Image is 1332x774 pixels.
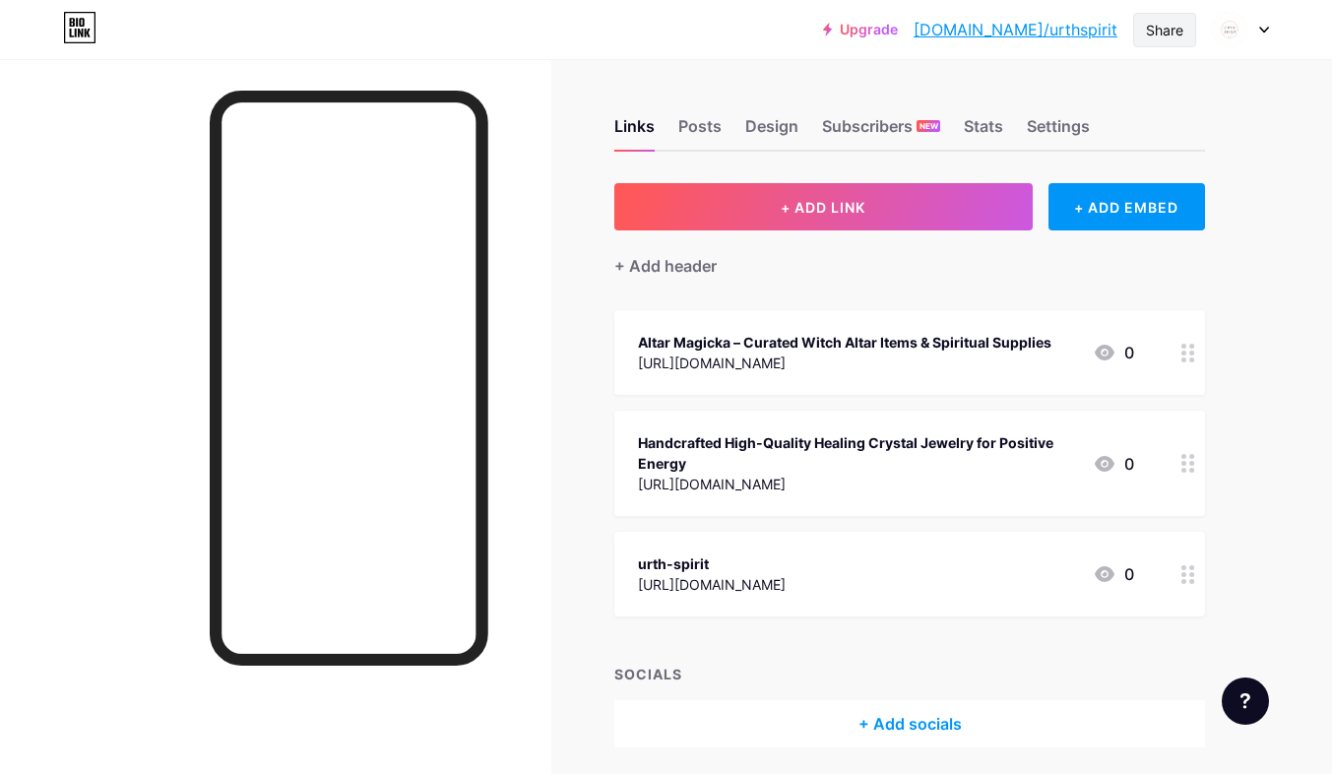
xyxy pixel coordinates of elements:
[614,664,1205,684] div: SOCIALS
[638,353,1051,373] div: [URL][DOMAIN_NAME]
[1093,562,1134,586] div: 0
[678,114,722,150] div: Posts
[638,574,786,595] div: [URL][DOMAIN_NAME]
[638,553,786,574] div: urth-spirit
[745,114,798,150] div: Design
[638,432,1077,474] div: Handcrafted High-Quality Healing Crystal Jewelry for Positive Energy
[1048,183,1205,230] div: + ADD EMBED
[1211,11,1248,48] img: urthspirit
[1093,341,1134,364] div: 0
[638,332,1051,353] div: Altar Magicka – Curated Witch Altar Items & Spiritual Supplies
[614,254,717,278] div: + Add header
[614,700,1205,747] div: + Add socials
[1146,20,1183,40] div: Share
[823,22,898,37] a: Upgrade
[822,114,940,150] div: Subscribers
[638,474,1077,494] div: [URL][DOMAIN_NAME]
[614,183,1033,230] button: + ADD LINK
[914,18,1117,41] a: [DOMAIN_NAME]/urthspirit
[1093,452,1134,476] div: 0
[614,114,655,150] div: Links
[920,120,938,132] span: NEW
[964,114,1003,150] div: Stats
[781,199,865,216] span: + ADD LINK
[1027,114,1090,150] div: Settings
